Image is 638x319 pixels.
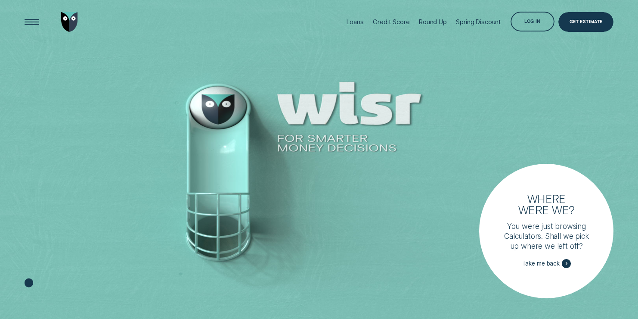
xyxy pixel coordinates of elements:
button: Open Menu [22,12,42,32]
div: Round Up [419,18,447,26]
a: Get Estimate [558,12,613,32]
button: Log in [511,12,555,31]
span: Take me back [522,260,560,267]
div: Loans [347,18,364,26]
img: Wisr [61,12,78,32]
div: Spring Discount [456,18,501,26]
h3: Where were we? [514,193,579,215]
p: You were just browsing Calculators. Shall we pick up where we left off? [502,221,591,251]
div: Credit Score [373,18,409,26]
a: Where were we?You were just browsing Calculators. Shall we pick up where we left off?Take me back [479,164,613,298]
